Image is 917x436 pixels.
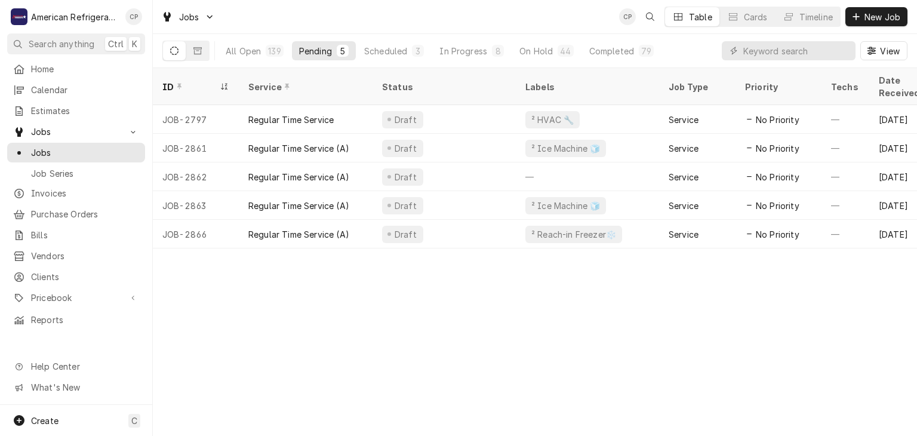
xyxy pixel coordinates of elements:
[519,45,553,57] div: On Hold
[7,164,145,183] a: Job Series
[131,414,137,427] span: C
[799,11,833,23] div: Timeline
[641,45,651,57] div: 79
[619,8,636,25] div: Cordel Pyle's Avatar
[108,38,124,50] span: Ctrl
[821,220,869,248] div: —
[31,187,139,199] span: Invoices
[7,310,145,330] a: Reports
[299,45,332,57] div: Pending
[743,41,850,60] input: Keyword search
[878,45,902,57] span: View
[153,162,239,191] div: JOB-2862
[530,142,601,155] div: ² Ice Machine 🧊
[248,81,361,93] div: Service
[31,250,139,262] span: Vendors
[669,113,698,126] div: Service
[831,81,860,93] div: Techs
[125,8,142,25] div: CP
[31,125,121,138] span: Jobs
[31,229,139,241] span: Bills
[268,45,281,57] div: 139
[7,33,145,54] button: Search anythingCtrlK
[153,191,239,220] div: JOB-2863
[619,8,636,25] div: CP
[669,199,698,212] div: Service
[248,113,334,126] div: Regular Time Service
[248,171,349,183] div: Regular Time Service (A)
[7,246,145,266] a: Vendors
[7,357,145,376] a: Go to Help Center
[821,105,869,134] div: —
[7,204,145,224] a: Purchase Orders
[7,80,145,100] a: Calendar
[821,162,869,191] div: —
[525,81,650,93] div: Labels
[11,8,27,25] div: A
[393,228,419,241] div: Draft
[31,105,139,117] span: Estimates
[153,220,239,248] div: JOB-2866
[31,416,59,426] span: Create
[516,162,659,191] div: —
[156,7,220,27] a: Go to Jobs
[31,167,139,180] span: Job Series
[31,11,119,23] div: American Refrigeration LLC
[7,183,145,203] a: Invoices
[393,113,419,126] div: Draft
[689,11,712,23] div: Table
[7,122,145,142] a: Go to Jobs
[7,288,145,308] a: Go to Pricebook
[382,81,504,93] div: Status
[756,199,799,212] span: No Priority
[31,381,138,394] span: What's New
[845,7,907,26] button: New Job
[31,314,139,326] span: Reports
[31,84,139,96] span: Calendar
[339,45,346,57] div: 5
[125,8,142,25] div: Cordel Pyle's Avatar
[7,59,145,79] a: Home
[153,134,239,162] div: JOB-2861
[248,228,349,241] div: Regular Time Service (A)
[530,199,601,212] div: ² Ice Machine 🧊
[745,81,810,93] div: Priority
[821,191,869,220] div: —
[162,81,217,93] div: ID
[11,8,27,25] div: American Refrigeration LLC's Avatar
[393,171,419,183] div: Draft
[226,45,261,57] div: All Open
[756,228,799,241] span: No Priority
[669,81,726,93] div: Job Type
[7,377,145,397] a: Go to What's New
[7,143,145,162] a: Jobs
[248,142,349,155] div: Regular Time Service (A)
[31,208,139,220] span: Purchase Orders
[744,11,768,23] div: Cards
[821,134,869,162] div: —
[7,267,145,287] a: Clients
[31,360,138,373] span: Help Center
[7,101,145,121] a: Estimates
[31,291,121,304] span: Pricebook
[7,225,145,245] a: Bills
[414,45,421,57] div: 3
[153,105,239,134] div: JOB-2797
[494,45,501,57] div: 8
[641,7,660,26] button: Open search
[560,45,571,57] div: 44
[530,113,575,126] div: ² HVAC 🔧
[393,199,419,212] div: Draft
[669,228,698,241] div: Service
[756,113,799,126] span: No Priority
[179,11,199,23] span: Jobs
[860,41,907,60] button: View
[756,171,799,183] span: No Priority
[248,199,349,212] div: Regular Time Service (A)
[669,142,698,155] div: Service
[31,146,139,159] span: Jobs
[364,45,407,57] div: Scheduled
[31,271,139,283] span: Clients
[31,63,139,75] span: Home
[393,142,419,155] div: Draft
